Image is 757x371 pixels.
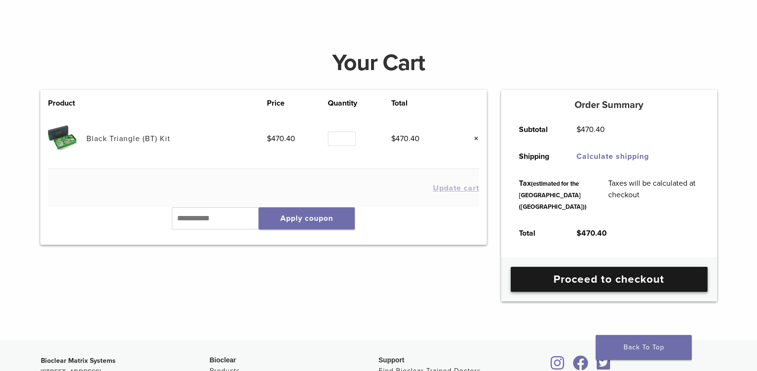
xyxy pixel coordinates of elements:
a: Bioclear [548,361,568,371]
a: Bioclear [570,361,592,371]
th: Price [267,97,328,109]
a: Back To Top [596,335,692,360]
th: Shipping [508,143,566,170]
a: Bioclear [594,361,614,371]
span: $ [577,228,581,238]
th: Total [508,220,566,247]
span: Support [379,356,405,364]
td: Taxes will be calculated at checkout [598,170,710,220]
th: Total [391,97,452,109]
h5: Order Summary [501,99,717,111]
span: $ [391,134,396,144]
th: Product [48,97,86,109]
h1: Your Cart [33,51,724,74]
a: Proceed to checkout [511,267,708,292]
img: Black Triangle (BT) Kit [48,124,76,153]
a: Remove this item [467,132,479,145]
bdi: 470.40 [391,134,420,144]
small: (estimated for the [GEOGRAPHIC_DATA] ([GEOGRAPHIC_DATA])) [519,180,587,211]
th: Tax [508,170,598,220]
th: Subtotal [508,116,566,143]
span: $ [577,125,581,134]
bdi: 470.40 [577,228,607,238]
span: $ [267,134,271,144]
a: Calculate shipping [577,152,649,161]
span: Bioclear [210,356,236,364]
strong: Bioclear Matrix Systems [41,357,116,365]
bdi: 470.40 [577,125,605,134]
a: Black Triangle (BT) Kit [86,134,170,144]
th: Quantity [328,97,391,109]
bdi: 470.40 [267,134,295,144]
button: Update cart [433,184,479,192]
button: Apply coupon [259,207,355,229]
